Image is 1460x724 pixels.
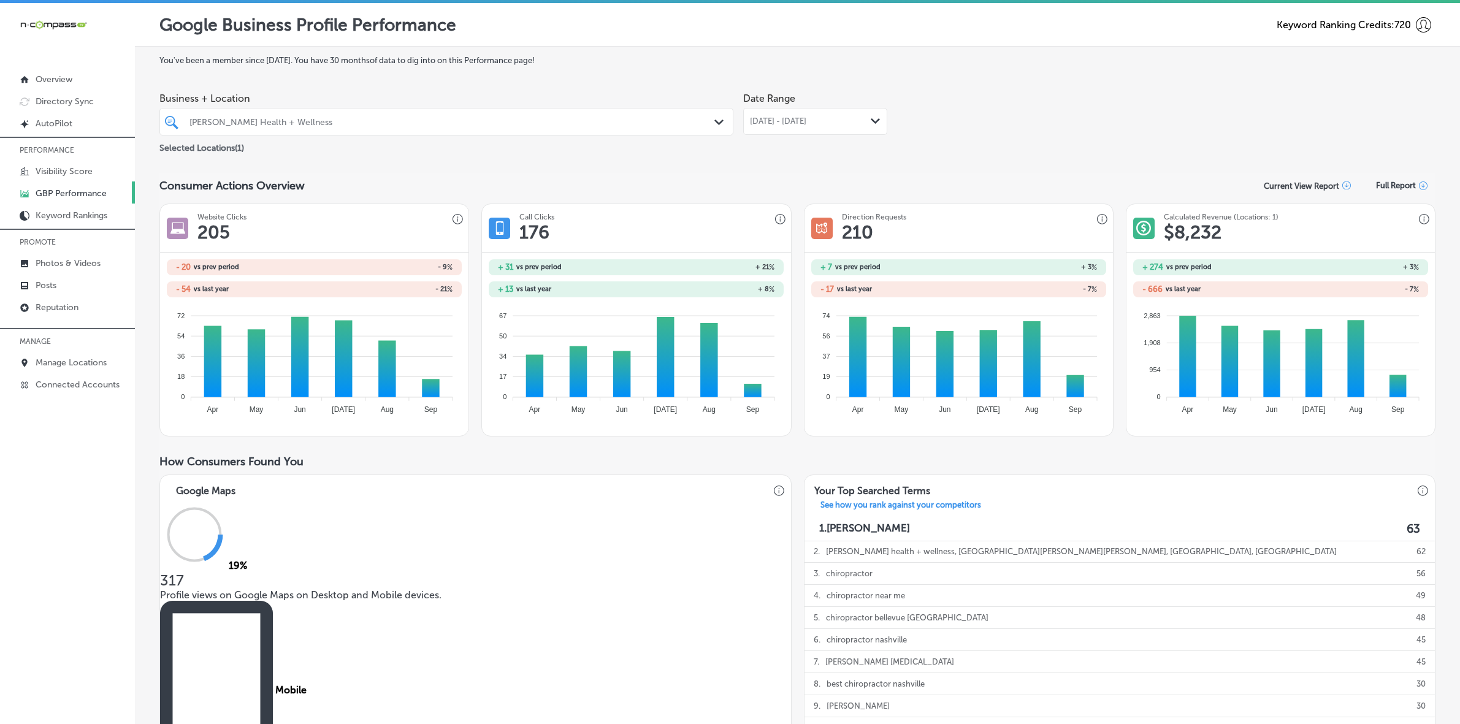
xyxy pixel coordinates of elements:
[1416,695,1426,717] p: 30
[814,563,820,584] p: 3 .
[1182,405,1194,414] tspan: Apr
[503,393,507,400] tspan: 0
[1302,405,1326,414] tspan: [DATE]
[842,213,906,221] h3: Direction Requests
[958,285,1096,294] h2: - 7
[822,311,830,319] tspan: 74
[500,332,507,340] tspan: 50
[819,522,910,536] p: 1. [PERSON_NAME]
[500,352,507,360] tspan: 34
[1144,311,1161,319] tspan: 2,863
[447,263,453,272] span: %
[1407,522,1420,536] label: 63
[1091,263,1097,272] span: %
[36,357,107,368] p: Manage Locations
[814,695,820,717] p: 9 .
[654,405,678,414] tspan: [DATE]
[852,405,863,414] tspan: Apr
[159,93,733,104] span: Business + Location
[811,500,991,513] a: See how you rank against your competitors
[36,302,78,313] p: Reputation
[207,405,219,414] tspan: Apr
[616,405,628,414] tspan: Jun
[1266,405,1277,414] tspan: Jun
[805,475,940,500] h3: Your Top Searched Terms
[189,116,716,127] div: [PERSON_NAME] Health + Wellness
[159,179,305,192] span: Consumer Actions Overview
[159,15,456,35] p: Google Business Profile Performance
[827,585,905,606] p: chiropractor near me
[36,379,120,390] p: Connected Accounts
[498,262,513,272] h2: + 31
[194,264,239,270] span: vs prev period
[1413,285,1419,294] span: %
[769,263,774,272] span: %
[571,405,586,414] tspan: May
[1025,405,1038,414] tspan: Aug
[814,541,820,562] p: 2 .
[842,221,873,243] h1: 210
[177,352,185,360] tspan: 36
[750,116,806,126] span: [DATE] - [DATE]
[36,74,72,85] p: Overview
[1277,19,1411,31] span: Keyword Ranking Credits: 720
[159,56,1435,65] label: You've been a member since [DATE] . You have 30 months of data to dig into on this Performance page!
[516,264,562,270] span: vs prev period
[894,405,908,414] tspan: May
[1416,651,1426,673] p: 45
[159,138,244,153] p: Selected Locations ( 1 )
[1416,673,1426,695] p: 30
[332,405,356,414] tspan: [DATE]
[1280,263,1418,272] h2: + 3
[1416,563,1426,584] p: 56
[160,571,791,589] h2: 317
[835,264,881,270] span: vs prev period
[958,263,1096,272] h2: + 3
[36,280,56,291] p: Posts
[315,263,453,272] h2: - 9
[36,258,101,269] p: Photos & Videos
[498,284,513,294] h2: + 13
[1149,366,1160,373] tspan: 954
[229,560,247,571] span: 19 %
[814,651,819,673] p: 7 .
[1164,221,1221,243] h1: $ 8,232
[177,373,185,380] tspan: 18
[820,262,832,272] h2: + 7
[250,405,264,414] tspan: May
[1391,405,1405,414] tspan: Sep
[519,213,554,221] h3: Call Clicks
[822,332,830,340] tspan: 56
[1142,262,1163,272] h2: + 274
[703,405,716,414] tspan: Aug
[447,285,453,294] span: %
[177,311,185,319] tspan: 72
[814,629,820,650] p: 6 .
[1164,213,1278,221] h3: Calculated Revenue (Locations: 1)
[826,607,988,628] p: chiropractor bellevue [GEOGRAPHIC_DATA]
[294,405,306,414] tspan: Jun
[516,286,551,292] span: vs last year
[500,373,507,380] tspan: 17
[826,563,873,584] p: chiropractor
[636,263,774,272] h2: + 21
[814,607,820,628] p: 5 .
[826,393,830,400] tspan: 0
[1264,181,1339,191] p: Current View Report
[1144,339,1161,346] tspan: 1,908
[636,285,774,294] h2: + 8
[194,286,229,292] span: vs last year
[1223,405,1237,414] tspan: May
[1091,285,1097,294] span: %
[825,651,954,673] p: [PERSON_NAME] [MEDICAL_DATA]
[814,585,820,606] p: 4 .
[837,286,872,292] span: vs last year
[826,541,1337,562] p: [PERSON_NAME] health + wellness, [GEOGRAPHIC_DATA][PERSON_NAME][PERSON_NAME], [GEOGRAPHIC_DATA], ...
[1156,393,1160,400] tspan: 0
[159,455,304,468] span: How Consumers Found You
[166,475,245,500] h3: Google Maps
[177,332,185,340] tspan: 54
[197,213,247,221] h3: Website Clicks
[197,221,230,243] h1: 205
[36,166,93,177] p: Visibility Score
